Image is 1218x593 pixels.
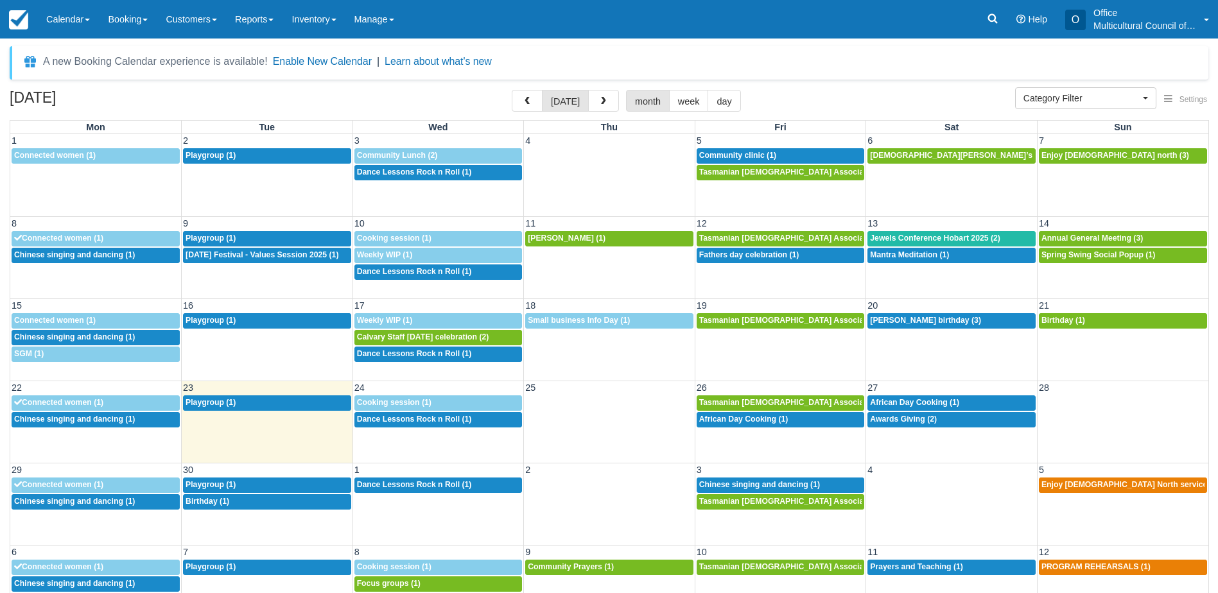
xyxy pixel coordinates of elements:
span: Focus groups (1) [357,579,421,588]
span: Dance Lessons Rock n Roll (1) [357,415,472,424]
span: Awards Giving (2) [870,415,937,424]
span: Jewels Conference Hobart 2025 (2) [870,234,1000,243]
span: Tue [259,122,275,132]
a: Community Lunch (2) [354,148,523,164]
span: 26 [695,382,708,393]
span: 29 [10,465,23,475]
a: Focus groups (1) [354,576,523,592]
span: 5 [695,135,703,146]
a: Chinese singing and dancing (1) [12,412,180,427]
span: 24 [353,382,366,393]
a: Dance Lessons Rock n Roll (1) [354,264,523,280]
a: African Day Cooking (1) [697,412,865,427]
span: African Day Cooking (1) [699,415,788,424]
button: week [669,90,709,112]
span: Connected women (1) [14,151,96,160]
div: A new Booking Calendar experience is available! [43,54,268,69]
span: 4 [866,465,874,475]
span: Sun [1114,122,1131,132]
span: Chinese singing and dancing (1) [14,415,135,424]
img: checkfront-main-nav-mini-logo.png [9,10,28,30]
span: African Day Cooking (1) [870,398,959,407]
span: 19 [695,300,708,311]
span: 7 [182,547,189,557]
span: 9 [524,547,532,557]
a: Dance Lessons Rock n Roll (1) [354,347,523,362]
div: O [1065,10,1086,30]
span: Birthday (1) [186,497,229,506]
a: Chinese singing and dancing (1) [697,477,865,493]
span: Dance Lessons Rock n Roll (1) [357,349,472,358]
a: Annual General Meeting (3) [1039,231,1207,246]
button: day [708,90,740,112]
span: Mon [86,122,105,132]
span: 15 [10,300,23,311]
a: Dance Lessons Rock n Roll (1) [354,477,523,493]
span: 17 [353,300,366,311]
span: 23 [182,382,195,393]
span: 11 [866,547,879,557]
span: 27 [866,382,879,393]
span: SGM (1) [14,349,44,358]
span: 1 [10,135,18,146]
a: Chinese singing and dancing (1) [12,494,180,510]
a: Connected women (1) [12,560,180,575]
span: Fri [774,122,786,132]
a: Playgroup (1) [183,313,351,329]
a: Chinese singing and dancing (1) [12,576,180,592]
span: Playgroup (1) [186,480,236,489]
span: 6 [10,547,18,557]
span: [DATE] Festival - Values Session 2025 (1) [186,250,338,259]
span: Tasmanian [DEMOGRAPHIC_DATA] Association -Weekly Praying (1) [699,234,953,243]
a: Spring Swing Social Popup (1) [1039,248,1207,263]
span: [DEMOGRAPHIC_DATA][PERSON_NAME]’s birthday (1) [870,151,1077,160]
span: 12 [695,218,708,228]
span: Dance Lessons Rock n Roll (1) [357,168,472,176]
a: Dance Lessons Rock n Roll (1) [354,165,523,180]
span: 12 [1038,547,1050,557]
span: Community clinic (1) [699,151,776,160]
a: Tasmanian [DEMOGRAPHIC_DATA] Association -Weekly Praying (1) [697,165,865,180]
span: Connected women (1) [14,398,103,407]
span: 18 [524,300,537,311]
p: Office [1093,6,1196,19]
span: 6 [866,135,874,146]
span: Settings [1179,95,1207,104]
span: Help [1028,14,1047,24]
span: 22 [10,382,23,393]
span: Community Lunch (2) [357,151,438,160]
a: Connected women (1) [12,231,180,246]
a: Chinese singing and dancing (1) [12,248,180,263]
span: Fathers day celebration (1) [699,250,799,259]
a: Prayers and Teaching (1) [867,560,1036,575]
span: 30 [182,465,195,475]
span: Category Filter [1023,92,1140,105]
span: 10 [353,218,366,228]
span: Chinese singing and dancing (1) [14,332,135,341]
a: Tasmanian [DEMOGRAPHIC_DATA] Association -Weekly Praying (1) [697,560,865,575]
button: Settings [1156,90,1215,109]
span: Playgroup (1) [186,151,236,160]
span: 3 [353,135,361,146]
span: 13 [866,218,879,228]
span: Playgroup (1) [186,562,236,571]
span: Mantra Meditation (1) [870,250,949,259]
span: 8 [10,218,18,228]
span: PROGRAM REHEARSALS (1) [1041,562,1151,571]
a: Cooking session (1) [354,231,523,246]
a: Tasmanian [DEMOGRAPHIC_DATA] Association -Weekly Praying (1) [697,395,865,411]
span: 9 [182,218,189,228]
a: PROGRAM REHEARSALS (1) [1039,560,1207,575]
span: 1 [353,465,361,475]
span: Connected women (1) [14,562,103,571]
span: Cooking session (1) [357,562,431,571]
span: Cooking session (1) [357,398,431,407]
a: [PERSON_NAME] (1) [525,231,693,246]
i: Help [1016,15,1025,24]
a: Tasmanian [DEMOGRAPHIC_DATA] Association -Weekly Praying (1) [697,494,865,510]
span: Prayers and Teaching (1) [870,562,963,571]
span: Playgroup (1) [186,398,236,407]
a: Playgroup (1) [183,231,351,246]
span: 28 [1038,382,1050,393]
span: Playgroup (1) [186,234,236,243]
